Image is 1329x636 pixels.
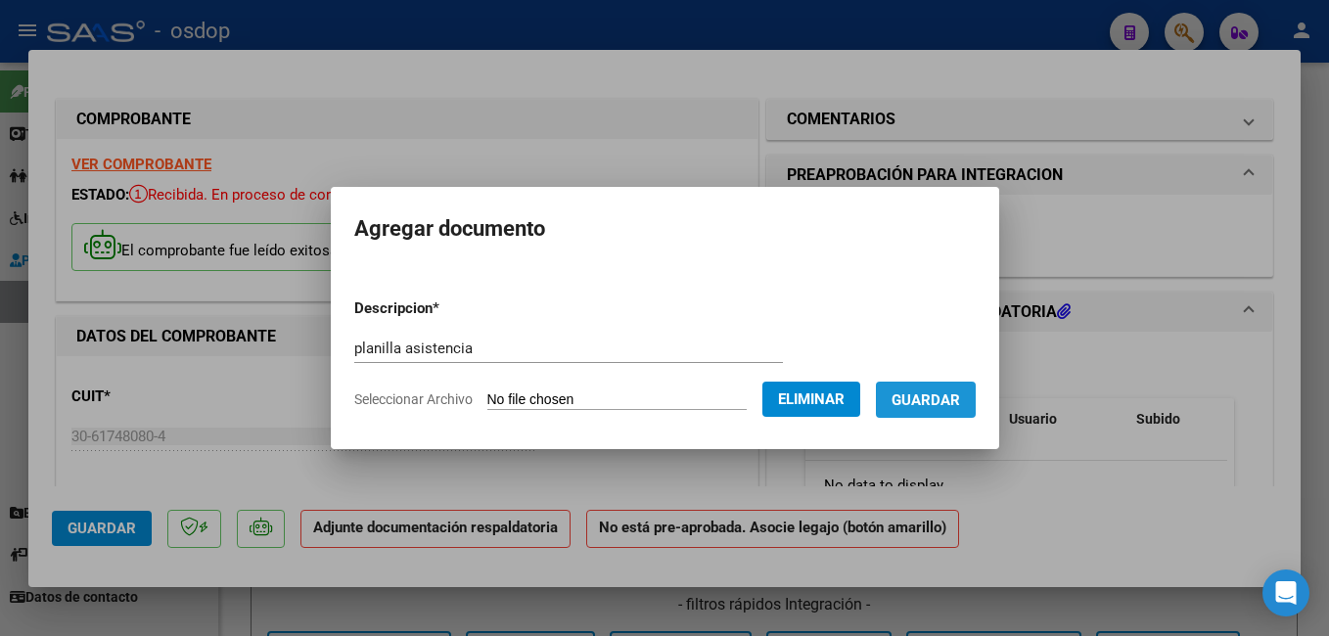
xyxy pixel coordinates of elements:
span: Guardar [892,391,960,409]
span: Seleccionar Archivo [354,391,473,407]
span: Eliminar [778,390,845,408]
h2: Agregar documento [354,210,976,248]
div: Open Intercom Messenger [1262,569,1309,616]
p: Descripcion [354,297,541,320]
button: Guardar [876,382,976,418]
button: Eliminar [762,382,860,417]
